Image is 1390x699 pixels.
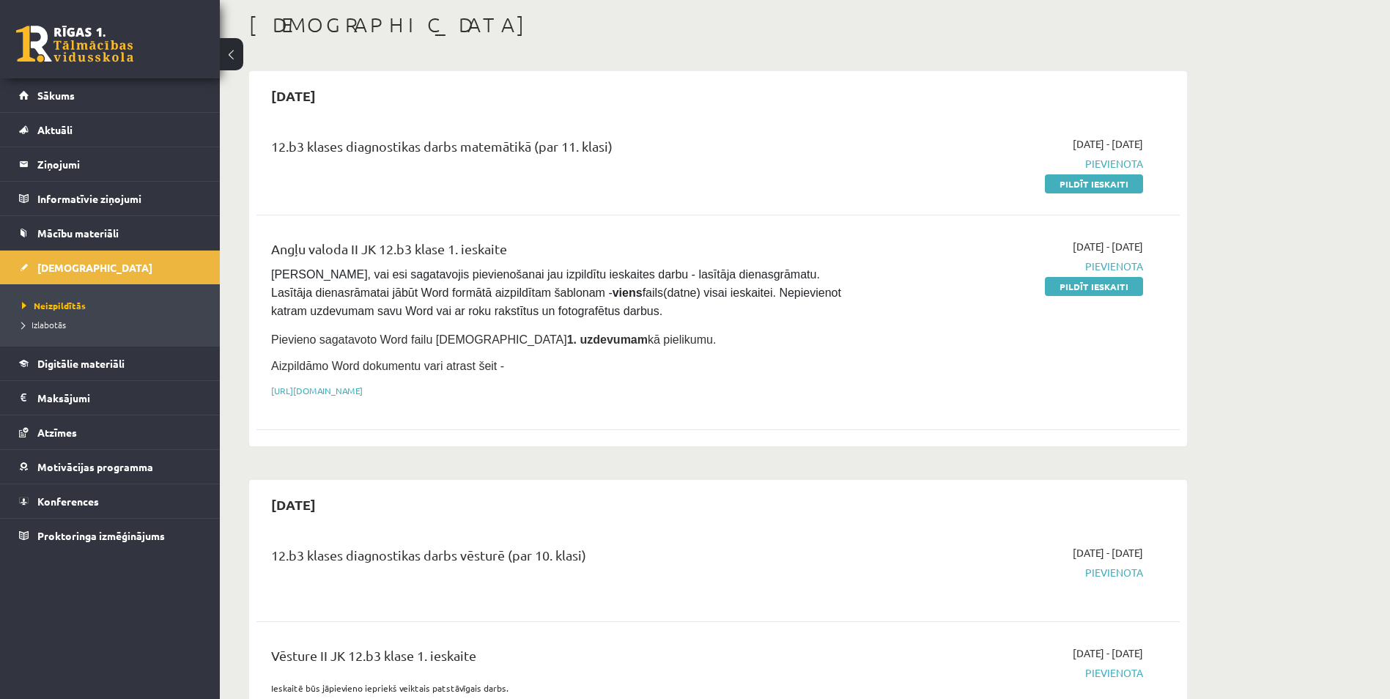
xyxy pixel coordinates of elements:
[19,519,202,552] a: Proktoringa izmēģinājums
[1045,174,1143,193] a: Pildīt ieskaiti
[37,381,202,415] legend: Maksājumi
[1073,136,1143,152] span: [DATE] - [DATE]
[867,259,1143,274] span: Pievienota
[37,357,125,370] span: Digitālie materiāli
[271,545,845,572] div: 12.b3 klases diagnostikas darbs vēsturē (par 10. klasi)
[271,268,844,317] span: [PERSON_NAME], vai esi sagatavojis pievienošanai jau izpildītu ieskaites darbu - lasītāja dienasg...
[867,665,1143,681] span: Pievienota
[37,495,99,508] span: Konferences
[19,381,202,415] a: Maksājumi
[271,385,363,396] a: [URL][DOMAIN_NAME]
[271,333,716,346] span: Pievieno sagatavoto Word failu [DEMOGRAPHIC_DATA] kā pielikumu.
[19,216,202,250] a: Mācību materiāli
[19,415,202,449] a: Atzīmes
[19,78,202,112] a: Sākums
[271,360,504,372] span: Aizpildāmo Word dokumentu vari atrast šeit -
[37,182,202,215] legend: Informatīvie ziņojumi
[271,646,845,673] div: Vēsture II JK 12.b3 klase 1. ieskaite
[1073,545,1143,561] span: [DATE] - [DATE]
[37,123,73,136] span: Aktuāli
[256,487,330,522] h2: [DATE]
[37,460,153,473] span: Motivācijas programma
[22,319,66,330] span: Izlabotās
[867,565,1143,580] span: Pievienota
[867,156,1143,171] span: Pievienota
[249,12,1187,37] h1: [DEMOGRAPHIC_DATA]
[613,286,643,299] strong: viens
[271,136,845,163] div: 12.b3 klases diagnostikas darbs matemātikā (par 11. klasi)
[19,484,202,518] a: Konferences
[16,26,133,62] a: Rīgas 1. Tālmācības vidusskola
[19,450,202,484] a: Motivācijas programma
[19,251,202,284] a: [DEMOGRAPHIC_DATA]
[19,347,202,380] a: Digitālie materiāli
[1045,277,1143,296] a: Pildīt ieskaiti
[567,333,648,346] strong: 1. uzdevumam
[37,261,152,274] span: [DEMOGRAPHIC_DATA]
[22,318,205,331] a: Izlabotās
[22,299,205,312] a: Neizpildītās
[271,681,845,695] p: Ieskaitē būs jāpievieno iepriekš veiktais patstāvīgais darbs.
[271,239,845,266] div: Angļu valoda II JK 12.b3 klase 1. ieskaite
[256,78,330,113] h2: [DATE]
[37,226,119,240] span: Mācību materiāli
[37,89,75,102] span: Sākums
[22,300,86,311] span: Neizpildītās
[37,529,165,542] span: Proktoringa izmēģinājums
[37,147,202,181] legend: Ziņojumi
[19,113,202,147] a: Aktuāli
[19,147,202,181] a: Ziņojumi
[1073,239,1143,254] span: [DATE] - [DATE]
[19,182,202,215] a: Informatīvie ziņojumi
[37,426,77,439] span: Atzīmes
[1073,646,1143,661] span: [DATE] - [DATE]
